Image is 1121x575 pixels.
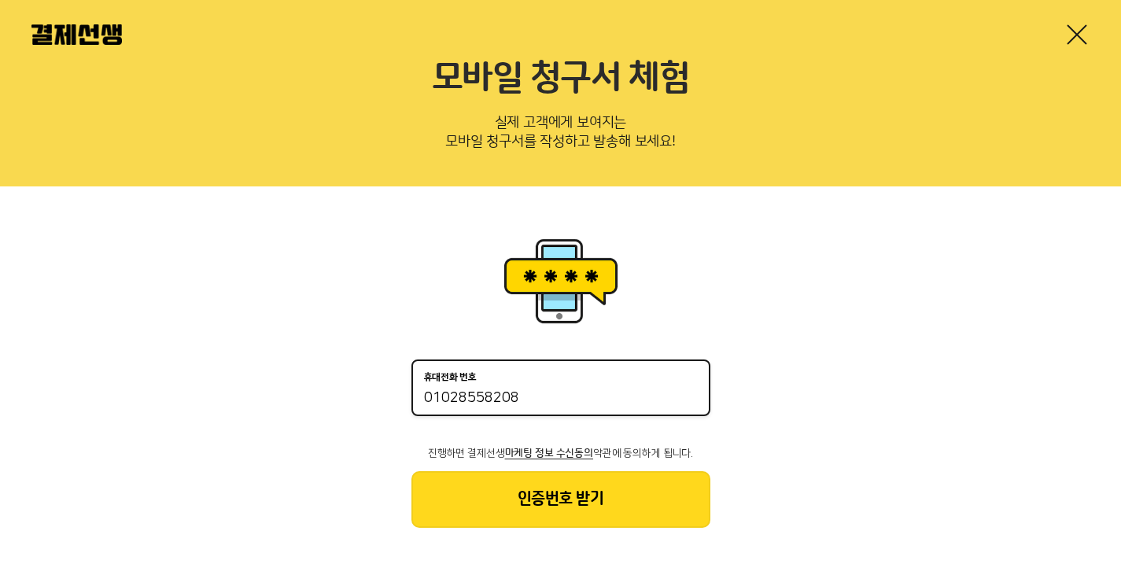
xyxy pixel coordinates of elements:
h2: 모바일 청구서 체험 [31,57,1090,100]
button: 인증번호 받기 [411,471,710,528]
img: 휴대폰인증 이미지 [498,234,624,328]
p: 휴대전화 번호 [424,372,477,383]
p: 실제 고객에게 보여지는 모바일 청구서를 작성하고 발송해 보세요! [31,109,1090,161]
input: 휴대전화 번호 [424,389,698,408]
span: 마케팅 정보 수신동의 [505,448,593,459]
img: 결제선생 [31,24,122,45]
p: 진행하면 결제선생 약관에 동의하게 됩니다. [411,448,710,459]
